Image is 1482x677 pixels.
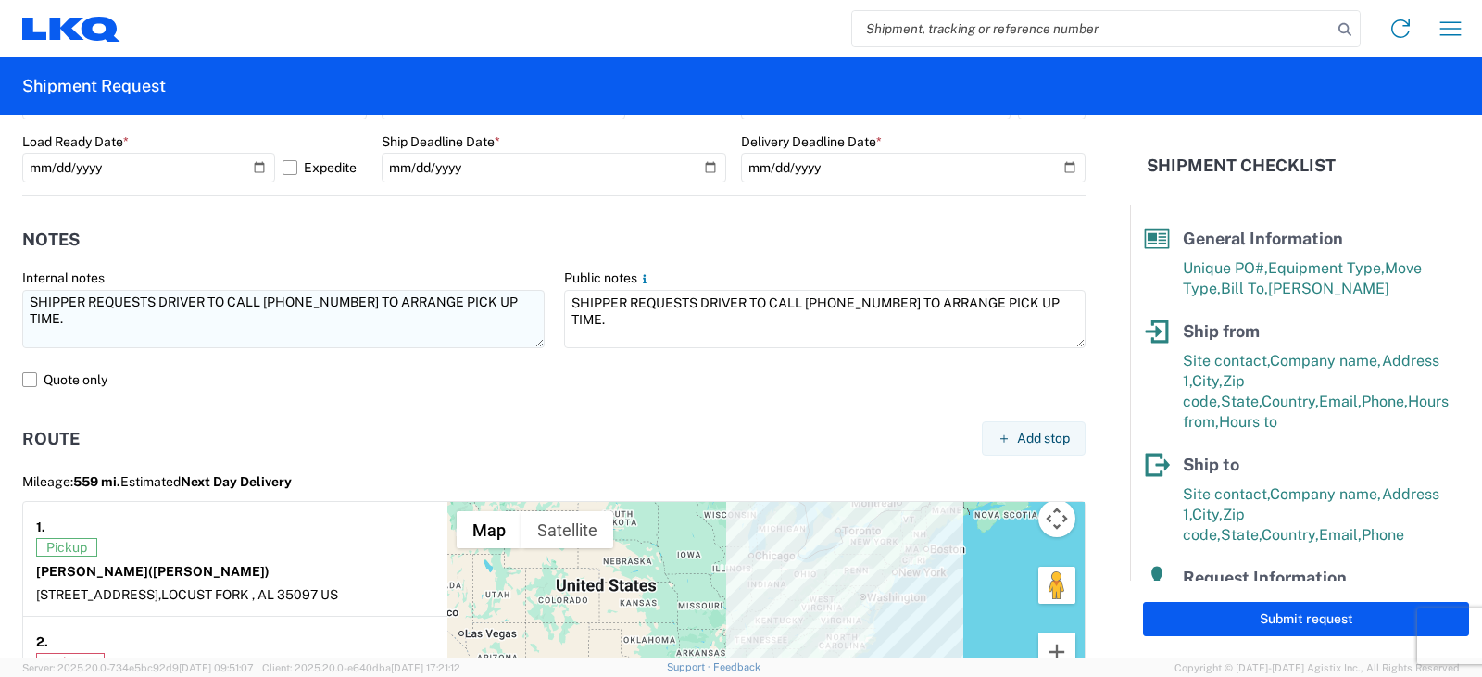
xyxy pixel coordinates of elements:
[1038,633,1075,671] button: Zoom in
[564,270,652,286] label: Public notes
[1262,526,1319,544] span: Country,
[1268,259,1385,277] span: Equipment Type,
[22,365,1086,395] label: Quote only
[1319,526,1362,544] span: Email,
[161,587,338,602] span: LOCUST FORK , AL 35097 US
[1362,393,1408,410] span: Phone,
[457,511,521,548] button: Show street map
[1183,259,1268,277] span: Unique PO#,
[1221,393,1262,410] span: State,
[22,270,105,286] label: Internal notes
[391,662,460,673] span: [DATE] 17:21:12
[1183,568,1347,587] span: Request Information
[148,564,270,579] span: ([PERSON_NAME])
[36,630,48,653] strong: 2.
[22,430,80,448] h2: Route
[36,515,45,538] strong: 1.
[667,661,713,672] a: Support
[22,231,80,249] h2: Notes
[1183,229,1343,248] span: General Information
[120,474,292,489] span: Estimated
[1174,659,1460,676] span: Copyright © [DATE]-[DATE] Agistix Inc., All Rights Reserved
[1017,430,1070,447] span: Add stop
[1192,372,1223,390] span: City,
[1143,602,1469,636] button: Submit request
[73,474,120,489] span: 559 mi.
[1221,526,1262,544] span: State,
[713,661,760,672] a: Feedback
[262,662,460,673] span: Client: 2025.20.0-e640dba
[1268,280,1389,297] span: [PERSON_NAME]
[1262,393,1319,410] span: Country,
[521,511,613,548] button: Show satellite imagery
[1192,506,1223,523] span: City,
[36,653,105,671] span: Delivery
[1362,526,1404,544] span: Phone
[181,474,292,489] span: Next Day Delivery
[741,133,882,150] label: Delivery Deadline Date
[1183,352,1270,370] span: Site contact,
[852,11,1332,46] input: Shipment, tracking or reference number
[1270,485,1382,503] span: Company name,
[1319,393,1362,410] span: Email,
[982,421,1086,456] button: Add stop
[1219,413,1277,431] span: Hours to
[1147,155,1336,177] h2: Shipment Checklist
[36,564,270,579] strong: [PERSON_NAME]
[36,587,161,602] span: [STREET_ADDRESS],
[1221,280,1268,297] span: Bill To,
[1183,455,1239,474] span: Ship to
[22,474,120,489] span: Mileage:
[1270,352,1382,370] span: Company name,
[283,153,367,182] label: Expedite
[1183,485,1270,503] span: Site contact,
[382,133,500,150] label: Ship Deadline Date
[22,662,254,673] span: Server: 2025.20.0-734e5bc92d9
[1038,500,1075,537] button: Map camera controls
[22,75,166,97] h2: Shipment Request
[22,133,129,150] label: Load Ready Date
[1183,321,1260,341] span: Ship from
[1038,567,1075,604] button: Drag Pegman onto the map to open Street View
[179,662,254,673] span: [DATE] 09:51:07
[36,538,97,557] span: Pickup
